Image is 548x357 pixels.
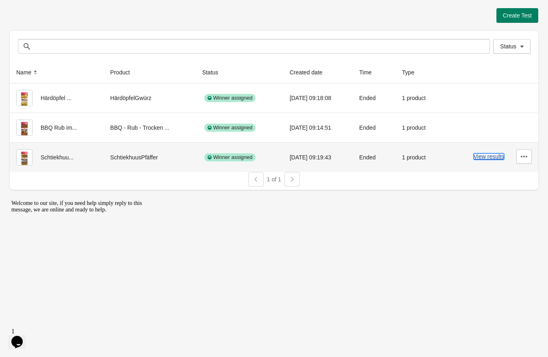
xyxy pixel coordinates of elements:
button: Product [107,65,141,80]
div: Ended [359,120,389,136]
div: 1 product [402,120,436,136]
button: Type [399,65,426,80]
span: 1 of 1 [267,176,281,183]
span: Welcome to our site, if you need help simply reply to this message, we are online and ready to help. [3,3,134,16]
div: Schtiekhuu... [16,149,97,165]
button: View results [474,153,504,160]
button: View results [474,94,504,100]
div: SchtiekhuusPfäffer [110,149,189,165]
span: Create Test [503,12,532,19]
div: [DATE] 09:14:51 [290,120,346,136]
div: Ended [359,149,389,165]
div: HärdöpfelGwürz [110,90,189,106]
button: View results [474,124,504,130]
span: Status [500,43,516,50]
button: Name [13,65,43,80]
div: 1 product [402,149,436,165]
iframe: chat widget [8,197,154,320]
button: Status [199,65,230,80]
div: Winner assigned [204,94,256,102]
div: [DATE] 09:18:08 [290,90,346,106]
button: Create Test [496,8,538,23]
iframe: chat widget [8,324,34,349]
div: 1 product [402,90,436,106]
div: BBQ - Rub - Trocken ... [110,120,189,136]
div: Welcome to our site, if you need help simply reply to this message, we are online and ready to help. [3,3,149,16]
button: Time [356,65,383,80]
div: Winner assigned [204,124,256,132]
div: BBQ Rub im... [16,120,97,136]
div: Ended [359,90,389,106]
div: [DATE] 09:19:43 [290,149,346,165]
button: Status [493,39,531,54]
div: Winner assigned [204,153,256,161]
button: Created date [286,65,334,80]
div: Härdöpfel ... [16,90,97,106]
